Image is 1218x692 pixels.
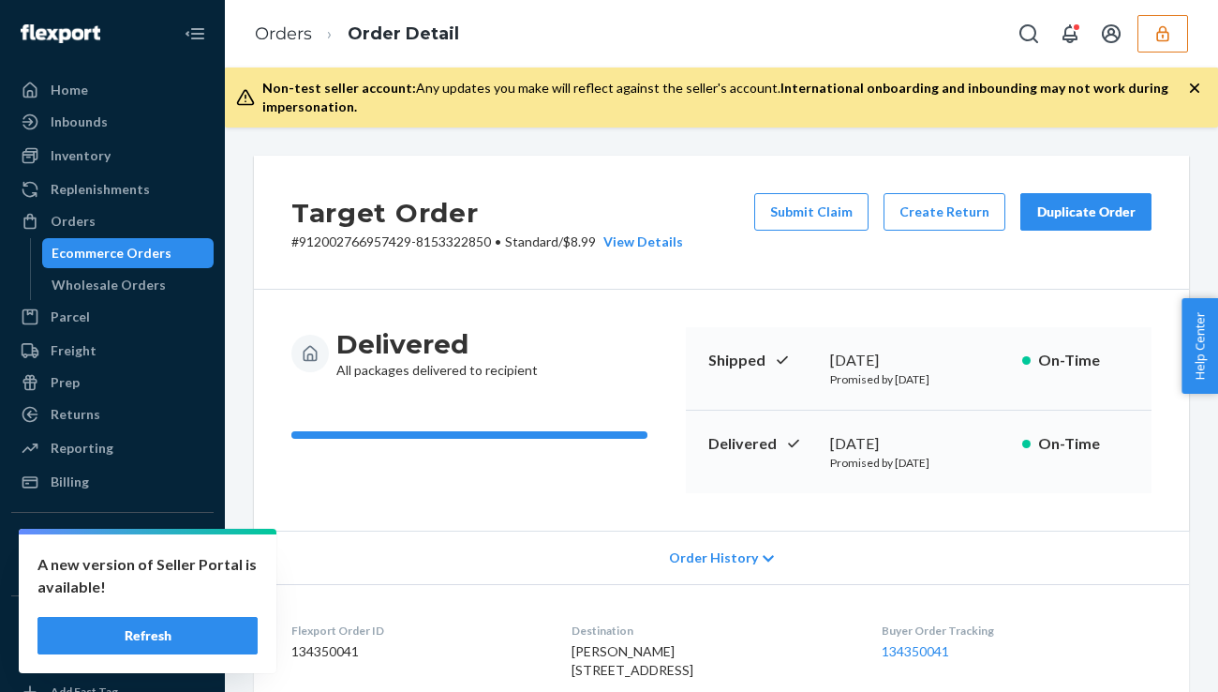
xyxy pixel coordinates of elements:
[51,341,97,360] div: Freight
[708,350,815,371] p: Shipped
[1010,15,1047,53] button: Open Search Box
[11,206,214,236] a: Orders
[291,233,683,251] p: # 912002766957429-8153322850 / $8.99
[1092,15,1130,53] button: Open account menu
[882,643,949,659] a: 134350041
[830,433,1007,455] div: [DATE]
[11,467,214,497] a: Billing
[754,193,869,231] button: Submit Claim
[1038,350,1129,371] p: On-Time
[11,643,214,673] a: eBay Fast Tags
[52,244,171,263] div: Ecommerce Orders
[1036,203,1136,221] div: Duplicate Order
[11,368,214,398] a: Prep
[11,336,214,366] a: Freight
[669,549,758,567] span: Order History
[262,80,416,96] span: Non-test seller account:
[42,238,215,268] a: Ecommerce Orders
[51,81,88,99] div: Home
[11,107,214,137] a: Inbounds
[51,373,80,392] div: Prep
[11,141,214,171] a: Inventory
[882,623,1151,639] dt: Buyer Order Tracking
[596,233,683,251] button: View Details
[51,146,111,165] div: Inventory
[51,113,108,131] div: Inbounds
[884,193,1005,231] button: Create Return
[51,439,113,458] div: Reporting
[37,553,258,598] p: A new version of Seller Portal is available!
[240,7,474,62] ol: breadcrumbs
[21,24,100,43] img: Flexport logo
[572,623,851,639] dt: Destination
[11,399,214,429] a: Returns
[1020,193,1151,231] button: Duplicate Order
[1181,298,1218,394] button: Help Center
[176,15,214,53] button: Close Navigation
[51,212,96,231] div: Orders
[37,617,258,654] button: Refresh
[51,473,89,491] div: Billing
[11,565,214,588] a: Add Integration
[51,180,150,199] div: Replenishments
[11,174,214,204] a: Replenishments
[11,75,214,105] a: Home
[348,23,459,44] a: Order Detail
[255,23,312,44] a: Orders
[336,327,538,380] div: All packages delivered to recipient
[262,79,1188,116] div: Any updates you make will reflect against the seller's account.
[1051,15,1089,53] button: Open notifications
[1038,433,1129,455] p: On-Time
[291,193,683,233] h2: Target Order
[42,270,215,300] a: Wholesale Orders
[52,276,166,294] div: Wholesale Orders
[708,433,815,455] p: Delivered
[291,642,542,661] dd: 134350041
[505,233,558,249] span: Standard
[11,302,214,332] a: Parcel
[11,611,214,641] button: Fast Tags
[336,327,538,361] h3: Delivered
[830,371,1007,387] p: Promised by [DATE]
[572,643,693,678] span: [PERSON_NAME] [STREET_ADDRESS]
[291,623,542,639] dt: Flexport Order ID
[11,528,214,558] button: Integrations
[495,233,501,249] span: •
[830,350,1007,371] div: [DATE]
[51,308,90,326] div: Parcel
[11,433,214,463] a: Reporting
[830,455,1007,471] p: Promised by [DATE]
[51,405,100,424] div: Returns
